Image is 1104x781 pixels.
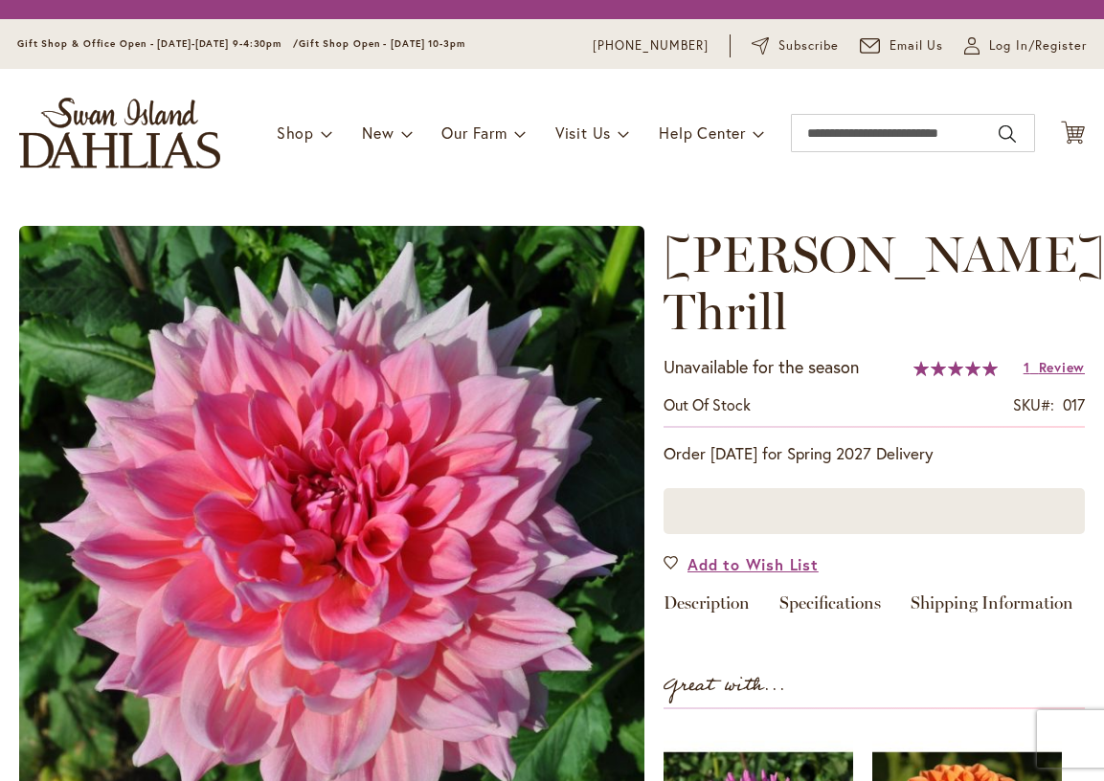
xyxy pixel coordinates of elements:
[593,36,709,56] a: [PHONE_NUMBER]
[964,36,1087,56] a: Log In/Register
[664,594,750,622] a: Description
[687,553,819,575] span: Add to Wish List
[778,36,839,56] span: Subscribe
[890,36,944,56] span: Email Us
[555,123,611,143] span: Visit Us
[1024,358,1085,376] a: 1 Review
[362,123,394,143] span: New
[17,37,299,50] span: Gift Shop & Office Open - [DATE]-[DATE] 9-4:30pm /
[664,394,751,416] div: Availability
[441,123,507,143] span: Our Farm
[277,123,314,143] span: Shop
[664,355,859,380] p: Unavailable for the season
[19,98,220,168] a: store logo
[860,36,944,56] a: Email Us
[664,553,819,575] a: Add to Wish List
[911,594,1073,622] a: Shipping Information
[779,594,881,622] a: Specifications
[664,594,1085,622] div: Detailed Product Info
[989,36,1087,56] span: Log In/Register
[1039,358,1085,376] span: Review
[999,119,1016,149] button: Search
[299,37,465,50] span: Gift Shop Open - [DATE] 10-3pm
[1063,394,1085,416] div: 017
[664,394,751,414] span: Out of stock
[752,36,839,56] a: Subscribe
[1024,358,1030,376] span: 1
[664,670,786,702] strong: Great with...
[664,442,1085,465] p: Order [DATE] for Spring 2027 Delivery
[659,123,746,143] span: Help Center
[913,361,998,376] div: 100%
[1013,394,1054,414] strong: SKU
